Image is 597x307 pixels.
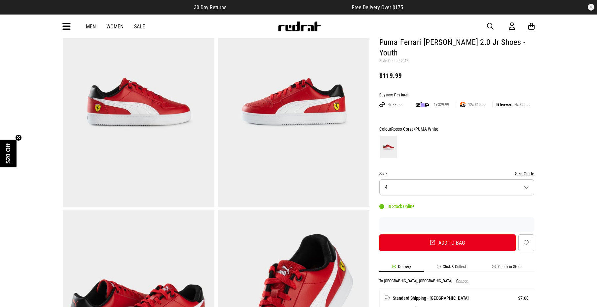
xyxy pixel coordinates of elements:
span: $7.00 [518,294,529,302]
img: AFTERPAY [379,102,385,107]
button: 4 [379,179,535,195]
iframe: Customer reviews powered by Trustpilot [379,221,535,228]
a: Sale [134,23,145,30]
div: $119.99 [379,72,535,80]
span: Free Delivery Over $175 [352,4,403,11]
span: Standard Shipping - [GEOGRAPHIC_DATA] [393,294,469,302]
span: Rosso Corsa/PUMA White [391,126,438,132]
span: 12x $10.00 [466,102,488,107]
li: Delivery [379,264,424,272]
div: Size [379,170,535,178]
iframe: Customer reviews powered by Trustpilot [240,4,339,11]
span: 4x $29.99 [431,102,452,107]
button: Change [456,279,468,283]
img: KLARNA [497,103,512,107]
div: In Stock Online [379,204,415,209]
a: Women [106,23,124,30]
button: Size Guide [515,170,534,178]
div: Colour [379,125,535,133]
p: Style Code: 59042 [379,58,535,64]
div: Buy now, Pay later. [379,93,535,98]
a: Men [86,23,96,30]
li: Click & Collect [424,264,479,272]
button: Close teaser [15,134,22,141]
img: Rosso Corsa/PUMA White [380,136,397,158]
span: $20 Off [5,143,12,163]
p: To [GEOGRAPHIC_DATA], [GEOGRAPHIC_DATA] [379,279,452,283]
span: 4x $30.00 [385,102,406,107]
h1: Puma Ferrari [PERSON_NAME] 2.0 Jr Shoes - Youth [379,37,535,58]
span: 30 Day Returns [194,4,226,11]
img: zip [416,101,429,108]
img: Redrat logo [278,21,321,31]
li: Check in Store [479,264,535,272]
span: 4 [385,184,388,190]
span: 4x $29.99 [512,102,533,107]
img: SPLITPAY [460,102,466,107]
button: Add to bag [379,234,516,251]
